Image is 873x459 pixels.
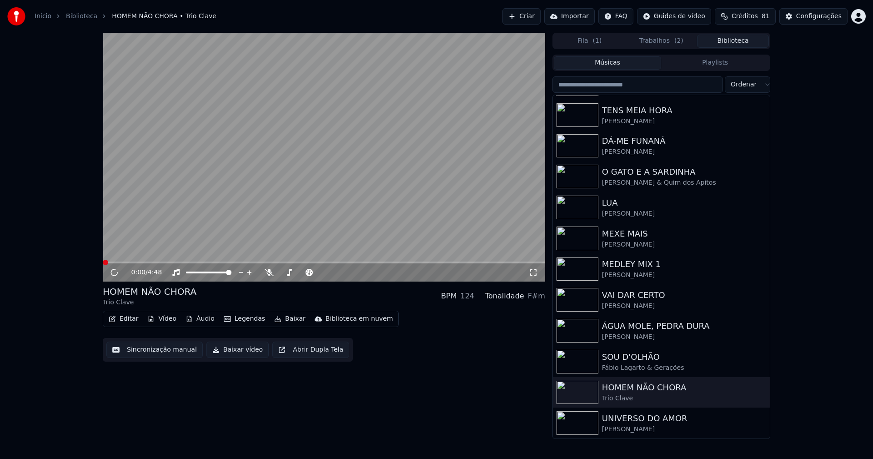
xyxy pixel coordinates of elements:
[602,289,766,302] div: VAI DAR CERTO
[796,12,842,21] div: Configurações
[7,7,25,25] img: youka
[131,268,153,277] div: /
[441,291,457,302] div: BPM
[602,209,766,218] div: [PERSON_NAME]
[602,333,766,342] div: [PERSON_NAME]
[148,268,162,277] span: 4:48
[103,298,196,307] div: Trio Clave
[103,285,196,298] div: HOMEM NÃO CHORA
[602,117,766,126] div: [PERSON_NAME]
[105,313,142,325] button: Editar
[661,56,769,70] button: Playlists
[206,342,269,358] button: Baixar vídeo
[131,268,145,277] span: 0:00
[602,197,766,209] div: LUA
[602,227,766,240] div: MEXE MAIS
[220,313,269,325] button: Legendas
[598,8,633,25] button: FAQ
[35,12,216,21] nav: breadcrumb
[272,342,349,358] button: Abrir Dupla Tela
[697,35,769,48] button: Biblioteca
[602,394,766,403] div: Trio Clave
[66,12,97,21] a: Biblioteca
[602,425,766,434] div: [PERSON_NAME]
[715,8,776,25] button: Créditos81
[626,35,697,48] button: Trabalhos
[602,258,766,271] div: MEDLEY MIX 1
[554,35,626,48] button: Fila
[144,313,180,325] button: Vídeo
[602,412,766,425] div: UNIVERSO DO AMOR
[485,291,524,302] div: Tonalidade
[112,12,216,21] span: HOMEM NÃO CHORA • Trio Clave
[528,291,545,302] div: F#m
[762,12,770,21] span: 81
[106,342,203,358] button: Sincronização manual
[326,314,393,323] div: Biblioteca em nuvem
[779,8,848,25] button: Configurações
[602,147,766,156] div: [PERSON_NAME]
[602,104,766,117] div: TENS MEIA HORA
[182,313,218,325] button: Áudio
[732,12,758,21] span: Créditos
[602,166,766,178] div: O GATO E A SARDINHA
[460,291,474,302] div: 124
[602,320,766,333] div: ÁGUA MOLE, PEDRA DURA
[602,363,766,373] div: Fábio Lagarto & Gerações
[502,8,541,25] button: Criar
[602,178,766,187] div: [PERSON_NAME] & Quim dos Apitos
[637,8,711,25] button: Guides de vídeo
[602,302,766,311] div: [PERSON_NAME]
[554,56,662,70] button: Músicas
[271,313,309,325] button: Baixar
[731,80,757,89] span: Ordenar
[602,381,766,394] div: HOMEM NÃO CHORA
[602,135,766,147] div: DÁ-ME FUNANÁ
[602,271,766,280] div: [PERSON_NAME]
[602,240,766,249] div: [PERSON_NAME]
[592,36,602,45] span: ( 1 )
[35,12,51,21] a: Início
[674,36,683,45] span: ( 2 )
[544,8,595,25] button: Importar
[602,351,766,363] div: SOU D'OLHÃO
